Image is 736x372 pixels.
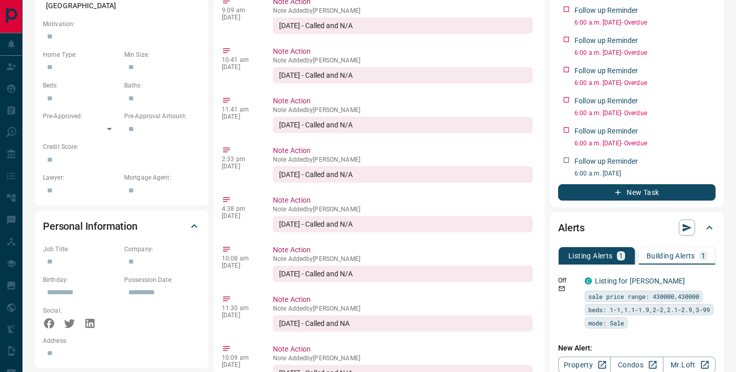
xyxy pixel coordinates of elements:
p: Note Action [273,145,533,156]
div: [DATE] - Called and N/A [273,216,533,232]
p: Note Added by [PERSON_NAME] [273,305,533,312]
p: 6:00 a.m. [DATE] - Overdue [574,18,716,27]
span: beds: 1-1,1.1-1.9,2-2,2.1-2.9,3-99 [588,304,710,315]
p: 4:38 pm [222,205,258,212]
div: Personal Information [43,214,200,238]
p: Mortgage Agent: [124,173,200,182]
h2: Personal Information [43,218,137,234]
p: Follow up Reminder [574,35,638,46]
p: Note Action [273,96,533,106]
p: Beds: [43,81,119,90]
div: [DATE] - Called and N/A [273,17,533,34]
p: Note Added by [PERSON_NAME] [273,355,533,362]
p: 1 [619,252,623,259]
p: Note Action [273,195,533,206]
p: 10:09 am [222,354,258,361]
span: mode: Sale [588,318,624,328]
div: [DATE] - Called and NA [273,315,533,332]
p: Follow up Reminder [574,96,638,106]
div: [DATE] - Called and N/A [273,117,533,133]
p: Baths: [124,81,200,90]
p: [DATE] [222,361,258,368]
p: Note Added by [PERSON_NAME] [273,106,533,114]
p: 11:41 am [222,106,258,113]
p: Note Added by [PERSON_NAME] [273,156,533,163]
div: [DATE] - Called and N/A [273,266,533,282]
p: Note Action [273,46,533,57]
p: Note Action [273,294,533,305]
p: 6:00 a.m. [DATE] - Overdue [574,108,716,118]
p: Address: [43,336,200,345]
p: Home Type: [43,50,119,59]
p: Pre-Approved: [43,112,119,121]
p: Note Added by [PERSON_NAME] [273,255,533,262]
p: 10:08 am [222,255,258,262]
p: Note Added by [PERSON_NAME] [273,7,533,14]
p: Follow up Reminder [574,156,638,167]
p: 6:00 a.m. [DATE] - Overdue [574,48,716,57]
p: Note Added by [PERSON_NAME] [273,206,533,213]
p: [DATE] [222,312,258,319]
p: Job Title: [43,245,119,254]
p: Possession Date: [124,275,200,285]
p: New Alert: [558,343,716,354]
p: Lawyer: [43,173,119,182]
p: Note Added by [PERSON_NAME] [273,57,533,64]
p: Note Action [273,344,533,355]
div: [DATE] - Called and N/A [273,166,533,183]
p: Off [558,276,579,285]
button: New Task [558,184,716,201]
p: Motivation: [43,19,200,29]
p: Pre-Approval Amount: [124,112,200,121]
p: [DATE] [222,14,258,21]
p: [DATE] [222,212,258,220]
p: Min Size: [124,50,200,59]
p: Follow up Reminder [574,126,638,137]
p: Follow up Reminder [574,65,638,76]
p: Credit Score: [43,142,200,151]
p: Birthday: [43,275,119,285]
p: Follow up Reminder [574,5,638,16]
p: [DATE] [222,262,258,269]
p: 9:09 am [222,7,258,14]
a: Listing for [PERSON_NAME] [595,277,685,285]
p: 1 [701,252,705,259]
div: Alerts [558,215,716,240]
p: [DATE] [222,163,258,170]
p: 6:00 a.m. [DATE] - Overdue [574,139,716,148]
div: [DATE] - Called and N/A [273,67,533,83]
h2: Alerts [558,220,585,236]
div: condos.ca [585,277,592,285]
p: Note Action [273,245,533,255]
p: 6:00 a.m. [DATE] [574,169,716,178]
p: [DATE] [222,113,258,120]
p: Company: [124,245,200,254]
svg: Email [558,285,565,292]
p: 11:30 am [222,304,258,312]
p: Listing Alerts [568,252,613,259]
p: 2:33 pm [222,156,258,163]
p: [DATE] [222,63,258,71]
p: 6:00 a.m. [DATE] - Overdue [574,78,716,87]
p: Building Alerts [647,252,695,259]
p: Social: [43,306,119,315]
span: sale price range: 430000,430000 [588,291,699,301]
p: 10:41 am [222,56,258,63]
